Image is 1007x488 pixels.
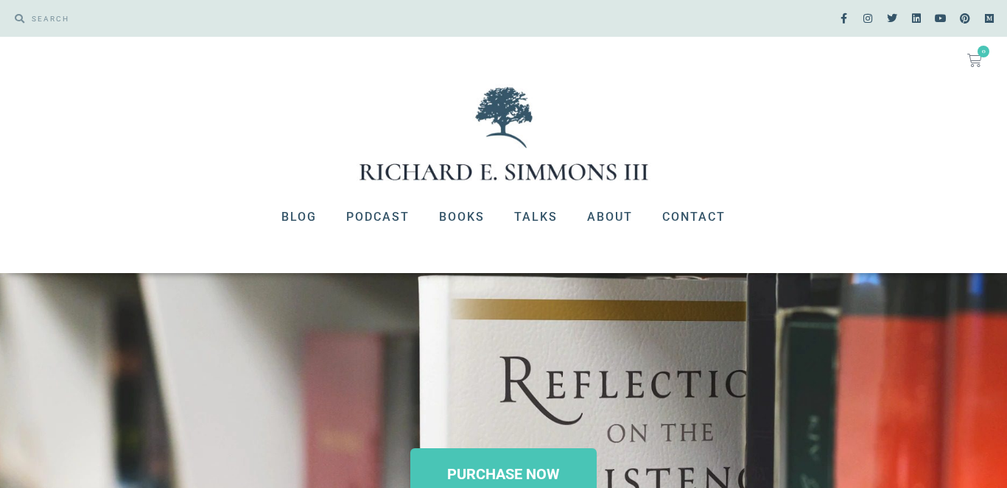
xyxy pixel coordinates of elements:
a: Books [424,198,499,236]
a: Talks [499,198,572,236]
a: Podcast [331,198,424,236]
span: PURCHASE NOW [447,467,560,481]
input: SEARCH [24,7,497,29]
a: About [572,198,648,236]
a: Contact [648,198,740,236]
a: Blog [267,198,331,236]
span: 0 [978,46,989,57]
a: 0 [950,44,1000,77]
